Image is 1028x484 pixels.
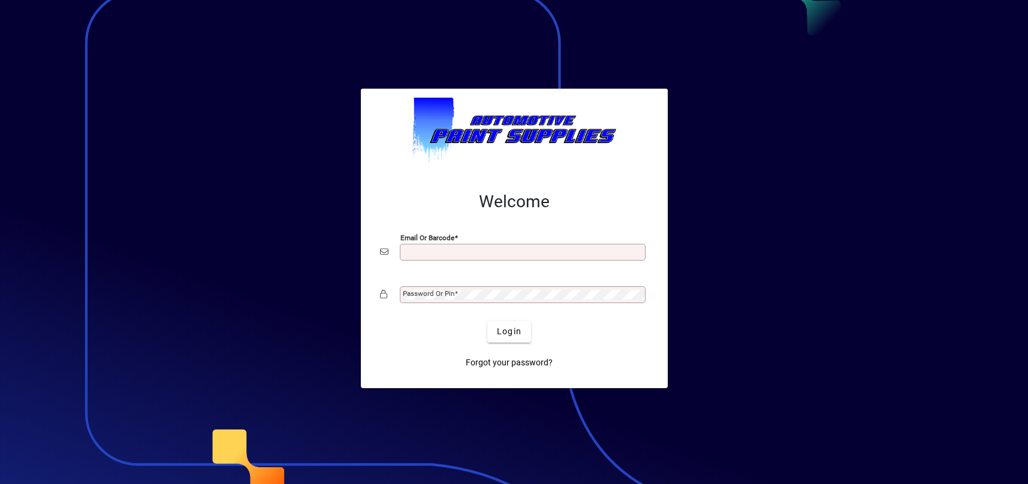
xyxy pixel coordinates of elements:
h2: Welcome [380,192,649,212]
button: Login [487,321,531,343]
span: Login [497,325,521,338]
span: Forgot your password? [466,356,553,369]
mat-label: Password or Pin [403,289,454,298]
mat-label: Email or Barcode [400,233,454,241]
a: Forgot your password? [461,352,557,374]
